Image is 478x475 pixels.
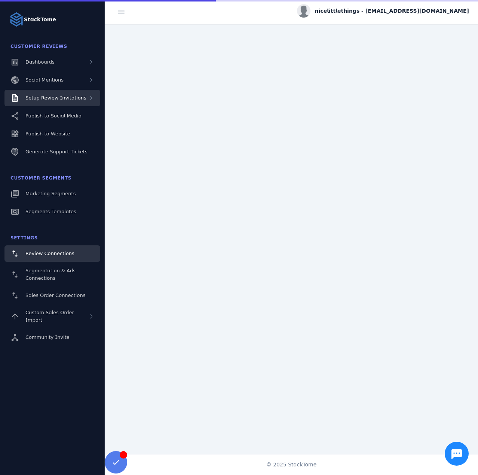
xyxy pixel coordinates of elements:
a: Segmentation & Ads Connections [4,263,100,286]
span: nicelittlethings - [EMAIL_ADDRESS][DOMAIN_NAME] [315,7,469,15]
span: Publish to Social Media [25,113,82,119]
a: Publish to Social Media [4,108,100,124]
strong: StackTome [24,16,56,24]
a: Sales Order Connections [4,287,100,304]
span: Setup Review Invitations [25,95,86,101]
a: Publish to Website [4,126,100,142]
span: Social Mentions [25,77,64,83]
span: Generate Support Tickets [25,149,88,154]
a: Generate Support Tickets [4,144,100,160]
span: Segments Templates [25,209,76,214]
img: profile.jpg [297,4,310,18]
a: Review Connections [4,245,100,262]
span: Community Invite [25,334,70,340]
span: Sales Order Connections [25,292,85,298]
span: Settings [10,235,38,240]
button: nicelittlethings - [EMAIL_ADDRESS][DOMAIN_NAME] [297,4,469,18]
span: Segmentation & Ads Connections [25,268,76,281]
span: Dashboards [25,59,55,65]
span: © 2025 StackTome [266,461,317,469]
span: Publish to Website [25,131,70,137]
a: Community Invite [4,329,100,346]
span: Marketing Segments [25,191,76,196]
a: Marketing Segments [4,186,100,202]
span: Customer Segments [10,175,71,181]
span: Custom Sales Order Import [25,310,74,323]
img: Logo image [9,12,24,27]
span: Customer Reviews [10,44,67,49]
span: Review Connections [25,251,74,256]
a: Segments Templates [4,203,100,220]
